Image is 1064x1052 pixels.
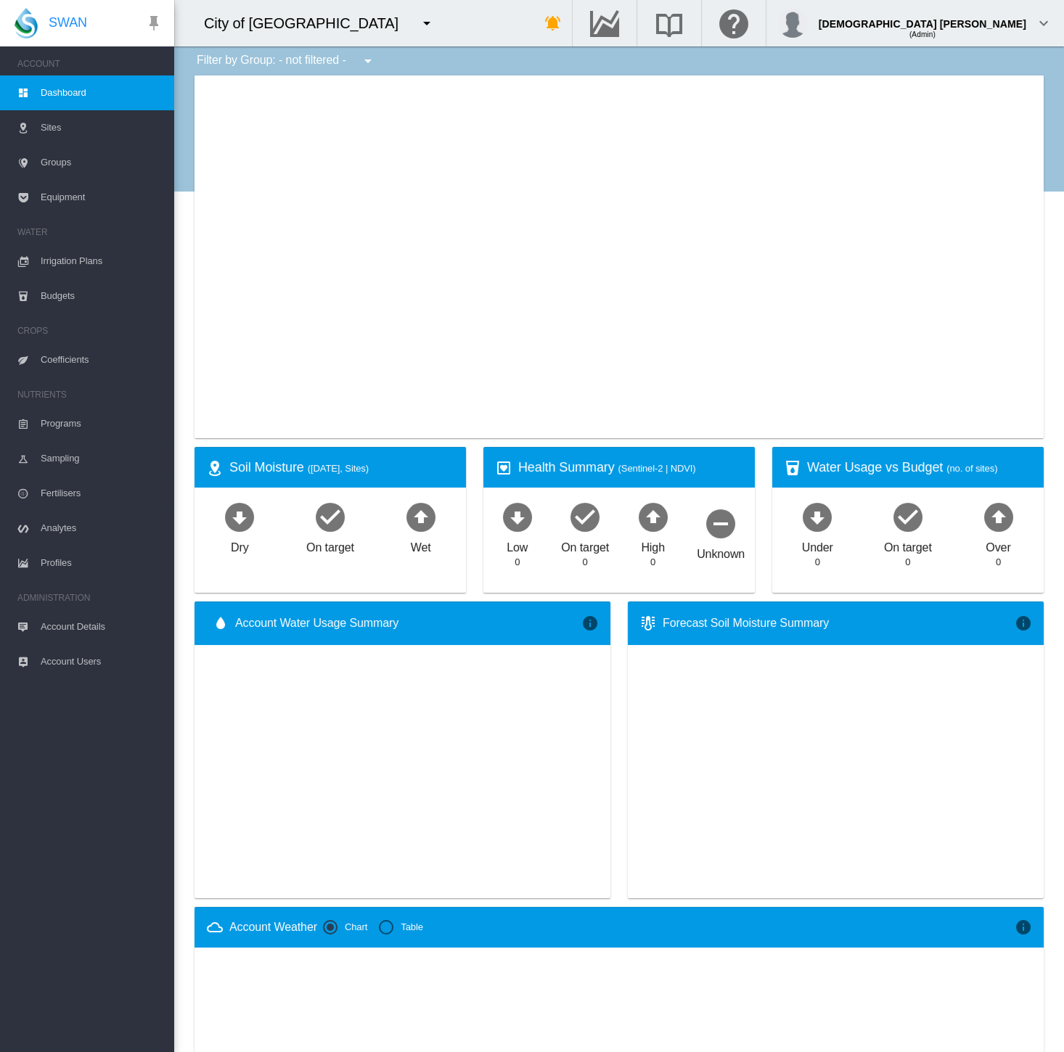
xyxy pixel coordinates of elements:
[353,46,382,75] button: icon-menu-down
[41,110,163,145] span: Sites
[518,459,743,477] div: Health Summary
[359,52,377,70] md-icon: icon-menu-down
[1035,15,1052,32] md-icon: icon-chevron-down
[17,221,163,244] span: WATER
[15,8,38,38] img: SWAN-Landscape-Logo-Colour-drop.png
[1015,919,1032,936] md-icon: icon-information
[909,30,936,38] span: (Admin)
[17,383,163,406] span: NUTRIENTS
[204,13,412,33] div: City of [GEOGRAPHIC_DATA]
[41,546,163,580] span: Profiles
[891,499,925,534] md-icon: icon-checkbox-marked-circle
[411,534,431,556] div: Wet
[231,534,249,556] div: Dry
[946,463,997,474] span: (no. of sites)
[49,14,87,32] span: SWAN
[323,921,367,934] md-radio-button: Chart
[618,463,696,474] span: (Sentinel-2 | NDVI)
[807,459,1032,477] div: Water Usage vs Budget
[235,615,581,631] span: Account Water Usage Summary
[650,556,655,569] div: 0
[515,556,520,569] div: 0
[800,499,835,534] md-icon: icon-arrow-down-bold-circle
[583,556,588,569] div: 0
[986,534,1010,556] div: Over
[17,586,163,609] span: ADMINISTRATION
[41,609,163,644] span: Account Details
[507,534,528,556] div: Low
[581,615,599,632] md-icon: icon-information
[41,244,163,279] span: Irrigation Plans
[229,919,317,935] div: Account Weather
[697,541,745,562] div: Unknown
[206,919,224,936] md-icon: icon-weather-cloudy
[884,534,932,556] div: On target
[404,499,438,534] md-icon: icon-arrow-up-bold-circle
[652,15,687,32] md-icon: Search the knowledge base
[17,52,163,75] span: ACCOUNT
[222,499,257,534] md-icon: icon-arrow-down-bold-circle
[819,11,1026,25] div: [DEMOGRAPHIC_DATA] [PERSON_NAME]
[41,279,163,313] span: Budgets
[379,921,423,934] md-radio-button: Table
[418,15,435,32] md-icon: icon-menu-down
[313,499,348,534] md-icon: icon-checkbox-marked-circle
[587,15,622,32] md-icon: Go to the Data Hub
[229,459,454,477] div: Soil Moisture
[41,644,163,679] span: Account Users
[802,534,833,556] div: Under
[641,534,665,556] div: High
[539,9,568,38] button: icon-bell-ring
[41,342,163,377] span: Coefficients
[500,499,535,534] md-icon: icon-arrow-down-bold-circle
[981,499,1016,534] md-icon: icon-arrow-up-bold-circle
[41,180,163,215] span: Equipment
[784,459,801,477] md-icon: icon-cup-water
[306,534,354,556] div: On target
[41,75,163,110] span: Dashboard
[561,534,609,556] div: On target
[544,15,562,32] md-icon: icon-bell-ring
[145,15,163,32] md-icon: icon-pin
[639,615,657,632] md-icon: icon-thermometer-lines
[905,556,910,569] div: 0
[186,46,387,75] div: Filter by Group: - not filtered -
[41,476,163,511] span: Fertilisers
[716,15,751,32] md-icon: Click here for help
[1015,615,1032,632] md-icon: icon-information
[703,506,738,541] md-icon: icon-minus-circle
[41,511,163,546] span: Analytes
[495,459,512,477] md-icon: icon-heart-box-outline
[212,615,229,632] md-icon: icon-water
[996,556,1001,569] div: 0
[778,9,807,38] img: profile.jpg
[308,463,369,474] span: ([DATE], Sites)
[815,556,820,569] div: 0
[41,145,163,180] span: Groups
[41,406,163,441] span: Programs
[17,319,163,342] span: CROPS
[206,459,224,477] md-icon: icon-map-marker-radius
[663,615,1015,631] div: Forecast Soil Moisture Summary
[568,499,602,534] md-icon: icon-checkbox-marked-circle
[41,441,163,476] span: Sampling
[412,9,441,38] button: icon-menu-down
[636,499,671,534] md-icon: icon-arrow-up-bold-circle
